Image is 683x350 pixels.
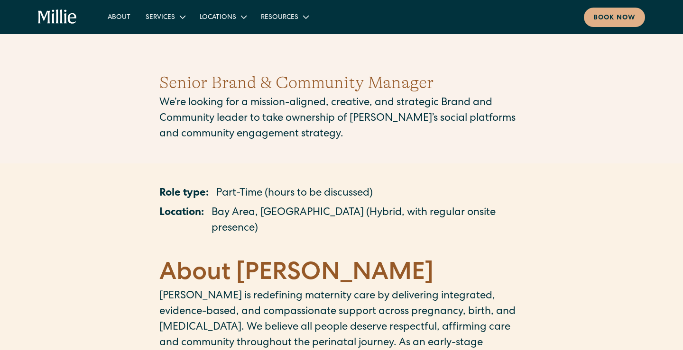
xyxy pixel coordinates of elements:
[159,262,434,287] strong: About [PERSON_NAME]
[216,186,373,202] p: Part-Time (hours to be discussed)
[146,13,175,23] div: Services
[200,13,236,23] div: Locations
[159,70,524,96] h1: Senior Brand & Community Manager
[159,186,209,202] p: Role type:
[100,9,138,25] a: About
[159,241,524,256] p: ‍
[192,9,253,25] div: Locations
[261,13,298,23] div: Resources
[159,206,204,237] p: Location:
[253,9,315,25] div: Resources
[38,9,77,25] a: home
[212,206,524,237] p: Bay Area, [GEOGRAPHIC_DATA] (Hybrid, with regular onsite presence)
[138,9,192,25] div: Services
[584,8,645,27] a: Book now
[159,96,524,143] p: We’re looking for a mission-aligned, creative, and strategic Brand and Community leader to take o...
[593,13,636,23] div: Book now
